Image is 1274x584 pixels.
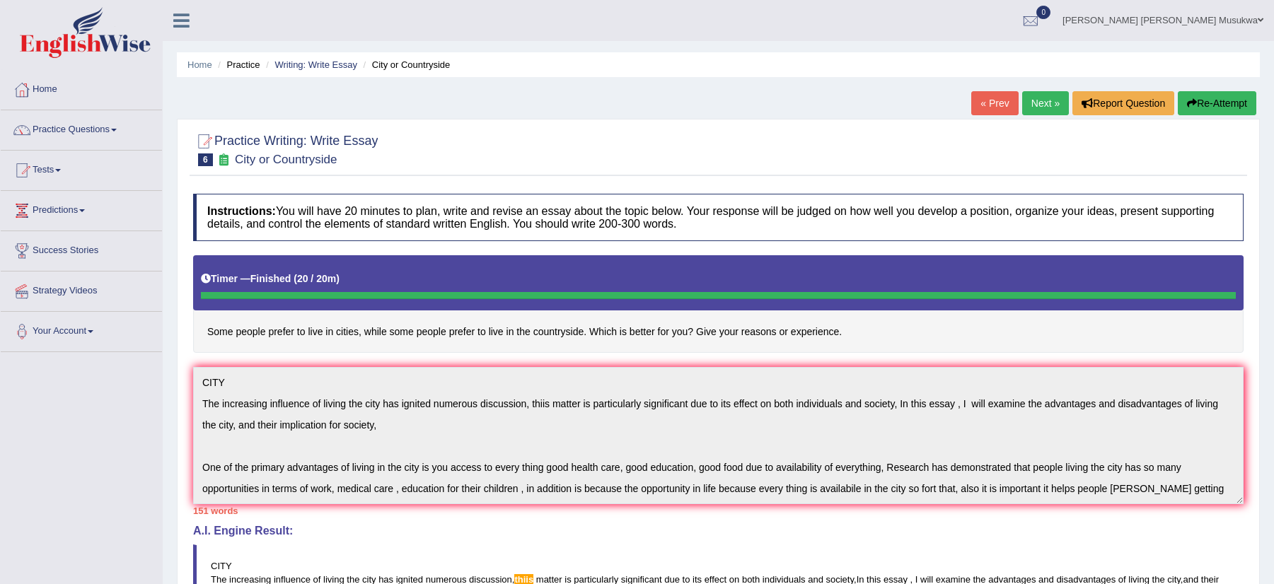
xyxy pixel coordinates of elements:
[187,59,212,70] a: Home
[336,273,340,284] b: )
[1,312,162,347] a: Your Account
[1,151,162,186] a: Tests
[207,205,276,217] b: Instructions:
[193,525,1244,537] h4: A.I. Engine Result:
[1022,91,1069,115] a: Next »
[297,273,336,284] b: 20 / 20m
[1036,6,1050,19] span: 0
[971,91,1018,115] a: « Prev
[214,58,260,71] li: Practice
[201,274,340,284] h5: Timer —
[193,131,378,166] h2: Practice Writing: Write Essay
[274,59,357,70] a: Writing: Write Essay
[294,273,297,284] b: (
[235,153,337,166] small: City or Countryside
[1,231,162,267] a: Success Stories
[1072,91,1174,115] button: Report Question
[1,191,162,226] a: Predictions
[1,70,162,105] a: Home
[216,153,231,167] small: Exam occurring question
[1,271,162,307] a: Strategy Videos
[198,153,213,166] span: 6
[1,110,162,146] a: Practice Questions
[250,273,291,284] b: Finished
[1178,91,1256,115] button: Re-Attempt
[211,561,232,571] span: CITY
[193,194,1244,241] h4: You will have 20 minutes to plan, write and revise an essay about the topic below. Your response ...
[193,504,1244,518] div: 151 words
[360,58,451,71] li: City or Countryside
